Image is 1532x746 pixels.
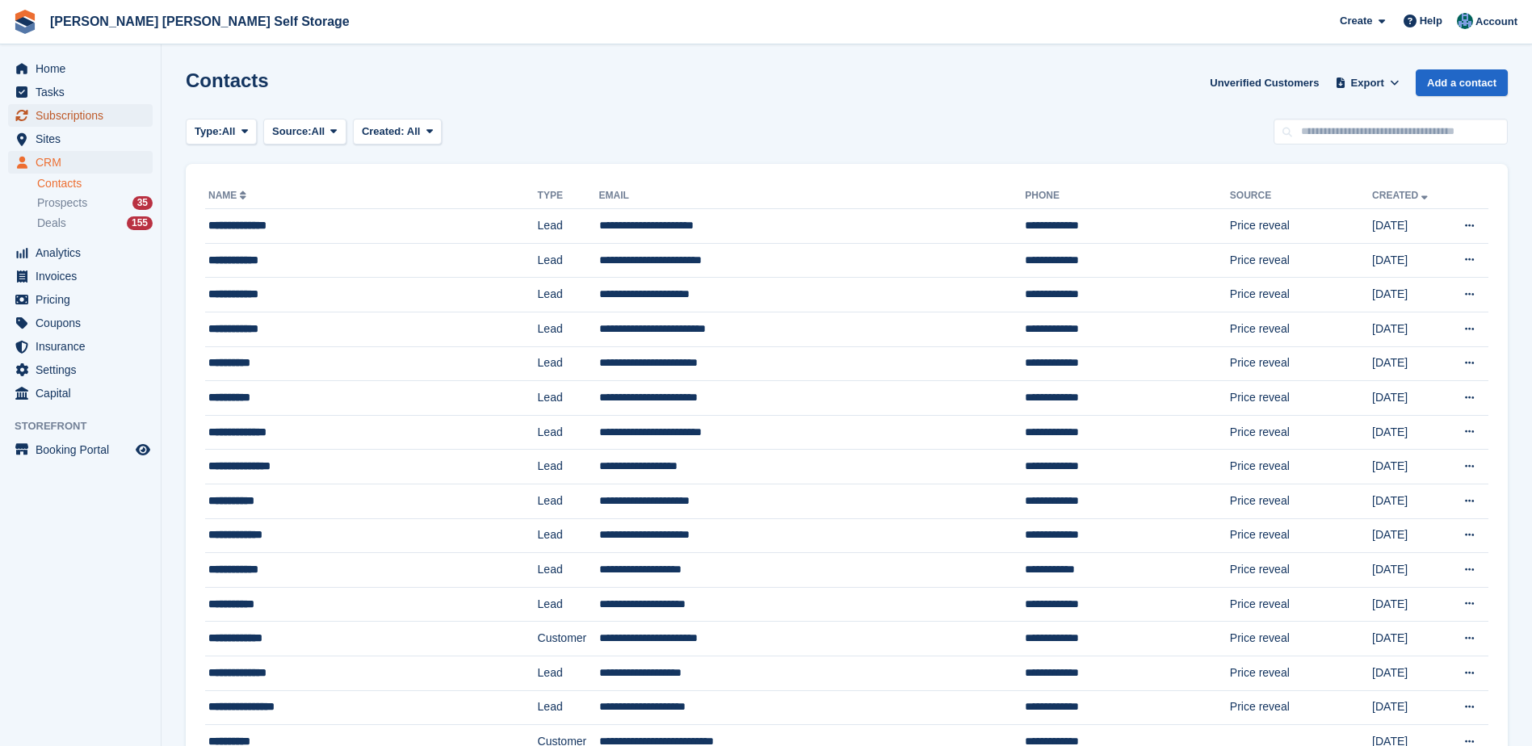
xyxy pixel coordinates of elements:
td: [DATE] [1372,415,1446,450]
a: menu [8,358,153,381]
a: menu [8,265,153,287]
td: [DATE] [1372,656,1446,690]
td: Lead [538,381,599,416]
td: Price reveal [1230,415,1372,450]
td: Lead [538,450,599,484]
a: menu [8,241,153,264]
div: 155 [127,216,153,230]
span: Source: [272,124,311,140]
a: menu [8,312,153,334]
a: Preview store [133,440,153,459]
td: Lead [538,484,599,518]
th: Phone [1025,183,1230,209]
td: [DATE] [1372,553,1446,588]
a: Deals 155 [37,215,153,232]
a: Unverified Customers [1203,69,1325,96]
div: 35 [132,196,153,210]
span: Insurance [36,335,132,358]
td: [DATE] [1372,518,1446,553]
a: Created [1372,190,1431,201]
td: Customer [538,622,599,656]
a: menu [8,382,153,404]
td: Price reveal [1230,243,1372,278]
td: Lead [538,656,599,690]
a: [PERSON_NAME] [PERSON_NAME] Self Storage [44,8,356,35]
td: Price reveal [1230,381,1372,416]
span: Deals [37,216,66,231]
span: CRM [36,151,132,174]
td: [DATE] [1372,622,1446,656]
a: menu [8,438,153,461]
td: Lead [538,690,599,725]
td: Price reveal [1230,553,1372,588]
button: Created: All [353,119,442,145]
span: Storefront [15,418,161,434]
h1: Contacts [186,69,269,91]
span: Type: [195,124,222,140]
a: Name [208,190,250,201]
span: Coupons [36,312,132,334]
td: [DATE] [1372,690,1446,725]
td: Lead [538,346,599,381]
a: menu [8,81,153,103]
span: Analytics [36,241,132,264]
td: [DATE] [1372,587,1446,622]
td: [DATE] [1372,346,1446,381]
td: [DATE] [1372,209,1446,244]
span: Create [1340,13,1372,29]
td: Price reveal [1230,587,1372,622]
td: Lead [538,553,599,588]
span: Account [1475,14,1517,30]
td: [DATE] [1372,278,1446,312]
span: Home [36,57,132,80]
td: [DATE] [1372,381,1446,416]
td: Price reveal [1230,622,1372,656]
td: Price reveal [1230,346,1372,381]
a: menu [8,151,153,174]
td: Price reveal [1230,209,1372,244]
span: Help [1420,13,1442,29]
td: [DATE] [1372,484,1446,518]
td: Lead [538,278,599,312]
button: Export [1332,69,1403,96]
td: Lead [538,415,599,450]
span: Tasks [36,81,132,103]
span: All [312,124,325,140]
button: Source: All [263,119,346,145]
td: Lead [538,518,599,553]
a: Contacts [37,176,153,191]
a: Add a contact [1416,69,1508,96]
a: menu [8,335,153,358]
th: Type [538,183,599,209]
span: Invoices [36,265,132,287]
span: Created: [362,125,405,137]
td: [DATE] [1372,312,1446,346]
td: [DATE] [1372,450,1446,484]
a: menu [8,128,153,150]
button: Type: All [186,119,257,145]
th: Source [1230,183,1372,209]
img: Jake Timmins [1457,13,1473,29]
td: Price reveal [1230,656,1372,690]
span: Export [1351,75,1384,91]
span: Subscriptions [36,104,132,127]
td: Price reveal [1230,450,1372,484]
td: Price reveal [1230,312,1372,346]
span: Capital [36,382,132,404]
td: Price reveal [1230,278,1372,312]
span: Settings [36,358,132,381]
span: All [222,124,236,140]
span: All [407,125,421,137]
td: Price reveal [1230,484,1372,518]
td: Lead [538,209,599,244]
td: Lead [538,243,599,278]
span: Prospects [37,195,87,211]
th: Email [599,183,1026,209]
td: [DATE] [1372,243,1446,278]
img: stora-icon-8386f47178a22dfd0bd8f6a31ec36ba5ce8667c1dd55bd0f319d3a0aa187defe.svg [13,10,37,34]
td: Lead [538,587,599,622]
td: Lead [538,312,599,346]
a: menu [8,57,153,80]
span: Pricing [36,288,132,311]
td: Price reveal [1230,518,1372,553]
